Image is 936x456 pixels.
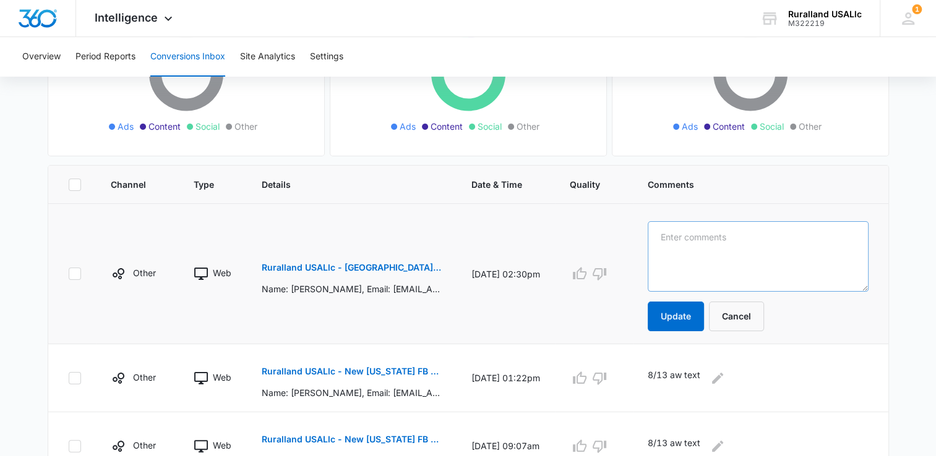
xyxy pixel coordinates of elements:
[133,439,156,452] p: Other
[150,37,225,77] button: Conversions Inbox
[570,178,600,191] span: Quality
[648,436,700,456] p: 8/13 aw text
[788,19,862,28] div: account id
[478,120,502,133] span: Social
[213,371,231,384] p: Web
[262,424,442,454] button: Ruralland USALlc - New [US_STATE] FB Lead - M360 Notification
[713,120,745,133] span: Content
[133,266,156,279] p: Other
[118,120,134,133] span: Ads
[262,282,442,295] p: Name: [PERSON_NAME], Email: [EMAIL_ADDRESS][DOMAIN_NAME], Phone: [PHONE_NUMBER] Are you intereste...
[648,302,704,331] button: Update
[708,436,728,456] button: Edit Comments
[194,178,214,191] span: Type
[262,367,442,376] p: Ruralland USALlc - New [US_STATE] FB Lead - M360 Notification
[262,435,442,444] p: Ruralland USALlc - New [US_STATE] FB Lead - M360 Notification
[431,120,463,133] span: Content
[471,178,522,191] span: Date & Time
[400,120,416,133] span: Ads
[262,263,442,272] p: Ruralland USALlc - [GEOGRAPHIC_DATA][US_STATE] FB Lead - M360 Notificaion
[682,120,698,133] span: Ads
[262,386,442,399] p: Name: [PERSON_NAME], Email: [EMAIL_ADDRESS][DOMAIN_NAME], Phone: [PHONE_NUMBER] Which [US_STATE] ...
[310,37,343,77] button: Settings
[912,4,922,14] span: 1
[708,368,728,388] button: Edit Comments
[195,120,220,133] span: Social
[760,120,784,133] span: Social
[262,253,442,282] button: Ruralland USALlc - [GEOGRAPHIC_DATA][US_STATE] FB Lead - M360 Notificaion
[75,37,135,77] button: Period Reports
[517,120,539,133] span: Other
[240,37,295,77] button: Site Analytics
[799,120,822,133] span: Other
[213,266,231,279] p: Web
[133,371,156,384] p: Other
[912,4,922,14] div: notifications count
[648,368,700,388] p: 8/13 aw text
[148,120,181,133] span: Content
[111,178,146,191] span: Channel
[213,439,231,452] p: Web
[648,178,851,191] span: Comments
[234,120,257,133] span: Other
[262,357,442,386] button: Ruralland USALlc - New [US_STATE] FB Lead - M360 Notification
[457,344,555,412] td: [DATE] 01:22pm
[788,9,862,19] div: account name
[457,204,555,344] td: [DATE] 02:30pm
[262,178,424,191] span: Details
[709,302,764,331] button: Cancel
[95,11,158,24] span: Intelligence
[22,37,61,77] button: Overview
